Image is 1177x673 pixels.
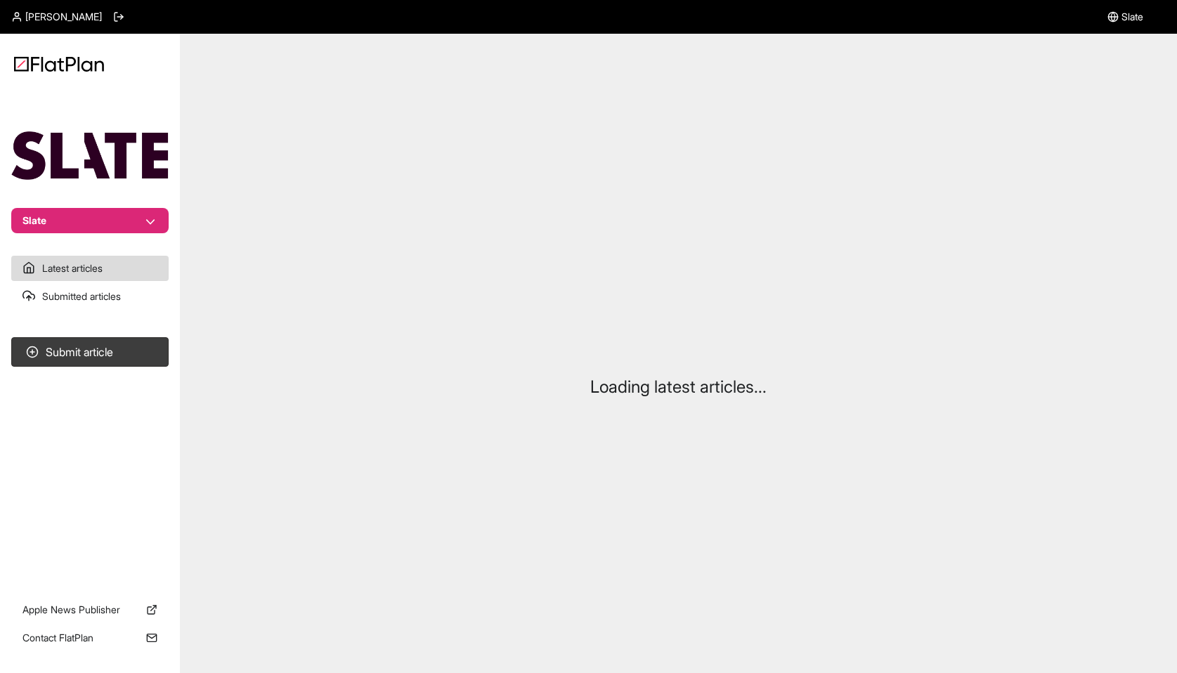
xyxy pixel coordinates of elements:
[11,625,169,651] a: Contact FlatPlan
[11,337,169,367] button: Submit article
[11,597,169,622] a: Apple News Publisher
[590,376,767,398] p: Loading latest articles...
[11,256,169,281] a: Latest articles
[11,131,169,180] img: Publication Logo
[11,10,102,24] a: [PERSON_NAME]
[11,284,169,309] a: Submitted articles
[25,10,102,24] span: [PERSON_NAME]
[1121,10,1143,24] span: Slate
[11,208,169,233] button: Slate
[14,56,104,72] img: Logo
